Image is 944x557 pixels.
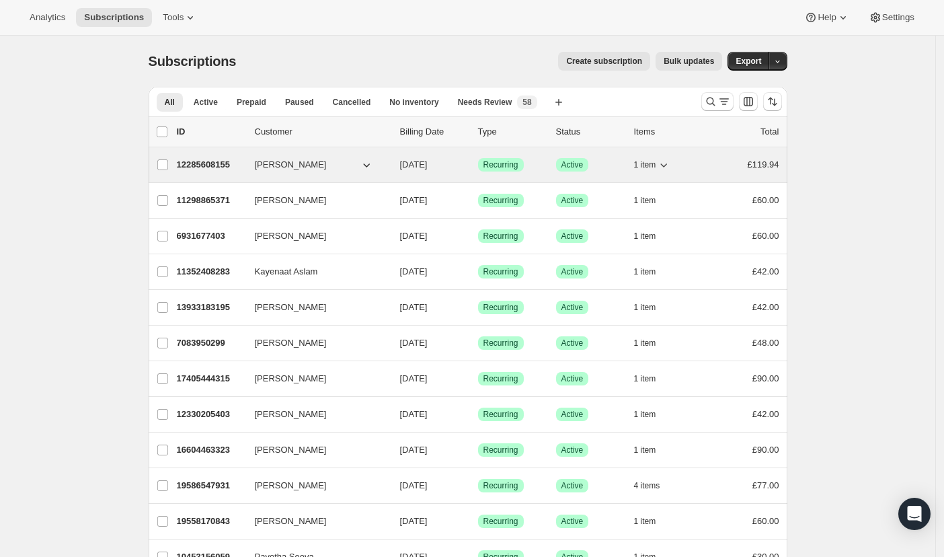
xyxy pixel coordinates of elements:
span: £90.00 [752,373,779,383]
span: All [165,97,175,108]
span: [PERSON_NAME] [255,515,327,528]
span: £42.00 [752,302,779,312]
div: 6931677403[PERSON_NAME][DATE]SuccessRecurringSuccessActive1 item£60.00 [177,227,779,246]
span: [PERSON_NAME] [255,229,327,243]
span: £42.00 [752,266,779,276]
p: ID [177,125,244,139]
span: [PERSON_NAME] [255,479,327,492]
button: [PERSON_NAME] [247,475,381,496]
span: 1 item [634,516,656,527]
span: [DATE] [400,338,428,348]
span: No inventory [389,97,438,108]
p: 16604463323 [177,443,244,457]
span: 1 item [634,195,656,206]
button: [PERSON_NAME] [247,404,381,425]
span: Help [818,12,836,23]
span: [DATE] [400,195,428,205]
span: 1 item [634,302,656,313]
span: Recurring [483,409,518,420]
span: Tools [163,12,184,23]
span: [PERSON_NAME] [255,443,327,457]
p: 11298865371 [177,194,244,207]
span: [PERSON_NAME] [255,158,327,172]
span: Recurring [483,159,518,170]
span: £60.00 [752,231,779,241]
span: Recurring [483,373,518,384]
span: £119.94 [748,159,779,170]
span: [PERSON_NAME] [255,194,327,207]
span: Subscriptions [84,12,144,23]
div: 11352408283Kayenaat Aslam[DATE]SuccessRecurringSuccessActive1 item£42.00 [177,262,779,281]
span: 1 item [634,338,656,348]
span: Analytics [30,12,65,23]
span: 1 item [634,373,656,384]
span: 1 item [634,266,656,277]
span: £48.00 [752,338,779,348]
div: 7083950299[PERSON_NAME][DATE]SuccessRecurringSuccessActive1 item£48.00 [177,334,779,352]
button: Search and filter results [701,92,734,111]
button: Create subscription [558,52,650,71]
span: Settings [882,12,914,23]
button: Bulk updates [656,52,722,71]
span: [DATE] [400,409,428,419]
button: 1 item [634,227,671,246]
span: [PERSON_NAME] [255,336,327,350]
button: [PERSON_NAME] [247,332,381,354]
button: [PERSON_NAME] [247,368,381,389]
button: 1 item [634,298,671,317]
p: 11352408283 [177,265,244,278]
div: 12330205403[PERSON_NAME][DATE]SuccessRecurringSuccessActive1 item£42.00 [177,405,779,424]
div: 19586547931[PERSON_NAME][DATE]SuccessRecurringSuccessActive4 items£77.00 [177,476,779,495]
p: 17405444315 [177,372,244,385]
span: Create subscription [566,56,642,67]
p: 13933183195 [177,301,244,314]
span: Needs Review [458,97,512,108]
span: Recurring [483,516,518,527]
span: Recurring [483,231,518,242]
button: [PERSON_NAME] [247,297,381,318]
span: [DATE] [400,373,428,383]
span: Subscriptions [149,54,237,69]
span: Recurring [483,480,518,491]
span: Recurring [483,266,518,277]
button: 1 item [634,262,671,281]
button: Create new view [548,93,569,112]
span: Prepaid [237,97,266,108]
span: Active [561,231,584,242]
div: 11298865371[PERSON_NAME][DATE]SuccessRecurringSuccessActive1 item£60.00 [177,191,779,210]
button: 4 items [634,476,675,495]
p: 7083950299 [177,336,244,350]
div: 17405444315[PERSON_NAME][DATE]SuccessRecurringSuccessActive1 item£90.00 [177,369,779,388]
span: Cancelled [333,97,371,108]
span: Active [561,409,584,420]
button: Export [727,52,769,71]
span: £60.00 [752,516,779,526]
button: [PERSON_NAME] [247,190,381,211]
p: Status [556,125,623,139]
button: 1 item [634,512,671,531]
button: 1 item [634,155,671,174]
button: 1 item [634,441,671,459]
div: IDCustomerBilling DateTypeStatusItemsTotal [177,125,779,139]
button: Tools [155,8,205,27]
span: £77.00 [752,480,779,490]
div: 19558170843[PERSON_NAME][DATE]SuccessRecurringSuccessActive1 item£60.00 [177,512,779,531]
button: [PERSON_NAME] [247,439,381,461]
div: 13933183195[PERSON_NAME][DATE]SuccessRecurringSuccessActive1 item£42.00 [177,298,779,317]
button: 1 item [634,334,671,352]
p: 19558170843 [177,515,244,528]
div: 16604463323[PERSON_NAME][DATE]SuccessRecurringSuccessActive1 item£90.00 [177,441,779,459]
div: Open Intercom Messenger [898,498,931,530]
div: Type [478,125,545,139]
button: Subscriptions [76,8,152,27]
button: [PERSON_NAME] [247,154,381,176]
span: [PERSON_NAME] [255,372,327,385]
p: 19586547931 [177,479,244,492]
button: [PERSON_NAME] [247,225,381,247]
span: Active [561,373,584,384]
span: 4 items [634,480,660,491]
span: [DATE] [400,516,428,526]
button: Kayenaat Aslam [247,261,381,283]
span: [DATE] [400,231,428,241]
span: Active [561,266,584,277]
